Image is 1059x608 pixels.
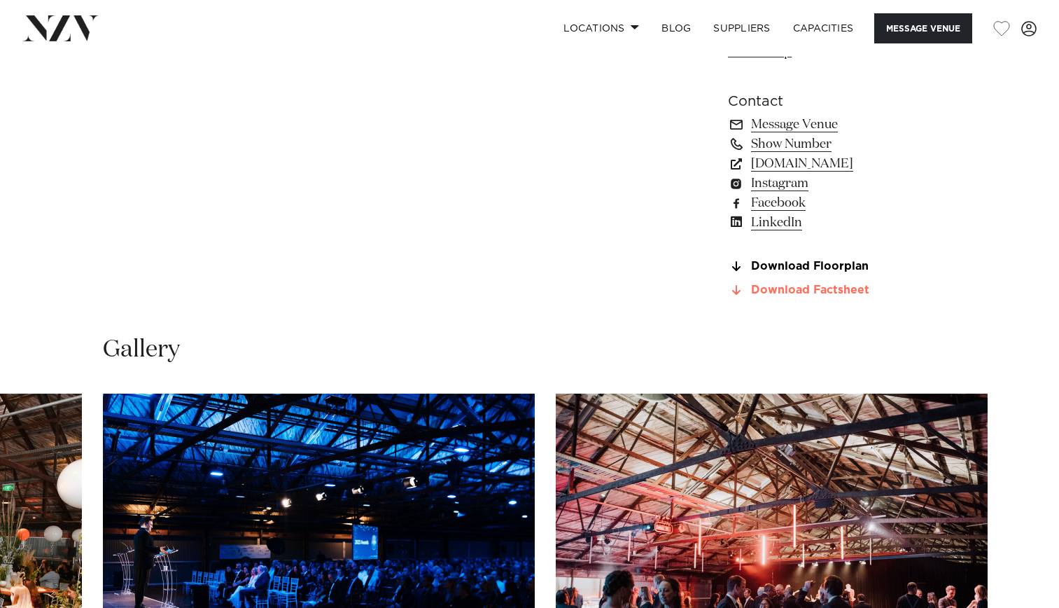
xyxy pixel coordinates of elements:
a: See on map [728,46,792,59]
a: Capacities [782,13,865,43]
a: BLOG [650,13,702,43]
button: Message Venue [874,13,972,43]
a: Download Factsheet [728,284,956,297]
a: LinkedIn [728,213,956,233]
img: nzv-logo.png [22,15,99,41]
a: Message Venue [728,115,956,134]
a: Locations [552,13,650,43]
a: Facebook [728,193,956,213]
a: [DOMAIN_NAME] [728,154,956,174]
a: Instagram [728,174,956,193]
a: SUPPLIERS [702,13,781,43]
a: Download Floorplan [728,261,956,273]
a: Show Number [728,134,956,154]
h6: Contact [728,91,956,112]
h2: Gallery [103,334,180,366]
